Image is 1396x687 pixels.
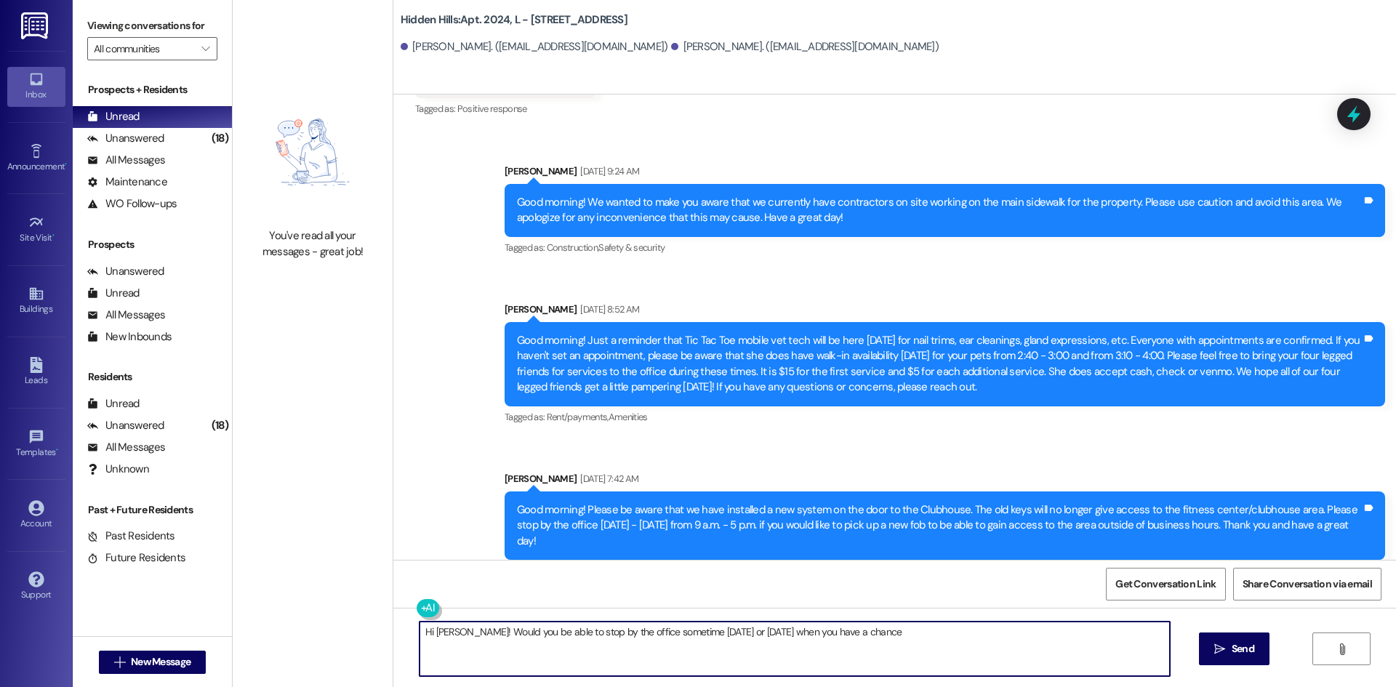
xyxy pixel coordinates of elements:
img: empty-state [249,84,377,221]
span: Safety & security [598,241,665,254]
div: Unread [87,109,140,124]
button: Share Conversation via email [1233,568,1381,600]
div: Maintenance [87,174,167,190]
div: Past + Future Residents [73,502,232,518]
label: Viewing conversations for [87,15,217,37]
div: WO Follow-ups [87,196,177,212]
div: Future Residents [87,550,185,566]
div: Unanswered [87,418,164,433]
div: [PERSON_NAME]. ([EMAIL_ADDRESS][DOMAIN_NAME]) [671,39,939,55]
div: [DATE] 7:42 AM [577,471,638,486]
div: All Messages [87,308,165,323]
span: New Message [131,654,190,670]
div: [PERSON_NAME]. ([EMAIL_ADDRESS][DOMAIN_NAME]) [401,39,668,55]
span: Get Conversation Link [1115,576,1216,592]
span: • [56,445,58,455]
div: New Inbounds [87,329,172,345]
div: (18) [208,414,232,437]
div: Past Residents [87,529,175,544]
textarea: Hi [PERSON_NAME]! Would you be able to stop by the office sometime [DATE] or [DATE] when you have... [420,622,1170,676]
a: Buildings [7,281,65,321]
div: Good morning! We wanted to make you aware that we currently have contractors on site working on t... [517,195,1362,226]
a: Templates • [7,425,65,464]
div: Residents [73,369,232,385]
button: Send [1199,632,1269,665]
div: Tagged as: [415,98,595,119]
span: Construction , [547,241,599,254]
span: Send [1232,641,1254,656]
div: [PERSON_NAME] [505,164,1385,184]
span: • [65,159,67,169]
div: Unread [87,286,140,301]
a: Support [7,567,65,606]
span: Share Conversation via email [1243,576,1372,592]
div: Prospects + Residents [73,82,232,97]
span: • [52,230,55,241]
div: Unknown [87,462,149,477]
i:  [201,43,209,55]
span: Rent/payments , [547,411,609,423]
b: Hidden Hills: Apt. 2024, L - [STREET_ADDRESS] [401,12,627,28]
div: Tagged as: [505,237,1385,258]
div: Prospects [73,237,232,252]
div: Unanswered [87,131,164,146]
a: Account [7,496,65,535]
div: Good morning! Just a reminder that Tic Tac Toe mobile vet tech will be here [DATE] for nail trims... [517,333,1362,395]
div: [PERSON_NAME] [505,302,1385,322]
div: (18) [208,127,232,150]
i:  [1336,643,1347,655]
input: All communities [94,37,194,60]
div: You've read all your messages - great job! [249,228,377,260]
div: [PERSON_NAME] [505,471,1385,491]
button: New Message [99,651,206,674]
div: [DATE] 9:24 AM [577,164,639,179]
div: [DATE] 8:52 AM [577,302,639,317]
a: Site Visit • [7,210,65,249]
i:  [114,656,125,668]
div: Good morning! Please be aware that we have installed a new system on the door to the Clubhouse. T... [517,502,1362,549]
span: Amenities [609,411,648,423]
i:  [1214,643,1225,655]
div: Tagged as: [505,406,1385,427]
span: Positive response [457,103,527,115]
div: Unanswered [87,264,164,279]
a: Inbox [7,67,65,106]
div: Unread [87,396,140,411]
img: ResiDesk Logo [21,12,51,39]
a: Leads [7,353,65,392]
button: Get Conversation Link [1106,568,1225,600]
div: All Messages [87,153,165,168]
div: All Messages [87,440,165,455]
